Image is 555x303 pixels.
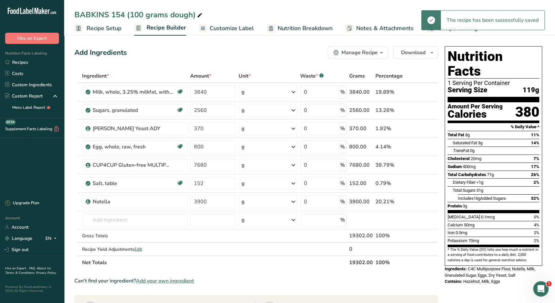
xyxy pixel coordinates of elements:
[534,215,539,219] span: 0%
[82,214,188,226] input: Add Ingredient
[534,230,539,235] span: 2%
[481,215,495,219] span: 0.1mcg
[471,156,481,161] span: 20mg
[81,256,348,269] th: Net Totals
[531,196,539,201] span: 32%
[470,148,475,153] span: 0g
[190,72,211,80] span: Amount
[463,164,475,169] span: 400mg
[349,161,373,169] div: 7680.00
[74,277,438,285] div: Can't find your ingredient?
[29,266,37,271] a: FAQ .
[487,172,494,177] span: 71g
[468,238,479,243] span: 70mg
[478,140,483,145] span: 3g
[531,132,539,137] span: 11%
[241,180,245,187] div: g
[82,72,109,80] span: Ingredient
[341,49,378,56] div: Manage Recipe
[345,21,414,36] a: Notes & Attachments
[401,49,425,56] span: Download
[465,132,470,137] span: 8g
[93,88,173,96] div: Milk, whole, 3.25% milkfat, without added vitamin A and [MEDICAL_DATA]
[74,47,127,58] div: Add Ingredients
[241,216,245,224] div: g
[5,266,51,275] a: About Us .
[356,24,414,33] span: Notes & Attachments
[448,110,503,119] div: Calories
[534,238,539,243] span: 2%
[5,33,59,44] button: Hire an Expert
[199,21,254,36] a: Customize Label
[531,172,539,177] span: 26%
[453,180,475,185] span: Dietary Fiber
[448,156,470,161] span: Cholesterol
[349,245,373,253] div: 0
[5,93,43,99] div: Custom Report
[147,23,186,32] span: Recipe Builder
[349,125,373,132] div: 370.00
[349,72,365,80] span: Grams
[36,271,56,275] a: Privacy Policy
[5,285,59,293] div: Powered By FoodLabelMaker © 2025 All Rights Reserved
[375,106,408,114] div: 13.26%
[134,246,142,252] span: Edit
[476,188,483,193] span: 31g
[241,198,245,206] div: g
[374,256,409,269] th: 100%
[241,88,245,96] div: g
[267,21,332,36] a: Nutrition Breakdown
[74,21,122,36] a: Recipe Setup
[241,106,245,114] div: g
[445,266,535,278] span: C4C Multipurpose Flour, Nutella, Milk, Granulated Sugar, Eggs, Dry Yeast, Salt
[375,72,403,80] span: Percentage
[448,104,503,110] div: Amount Per Serving
[134,21,186,36] a: Recipe Builder
[349,180,373,187] div: 152.00
[93,143,173,151] div: Egg, whole, raw, fresh
[448,172,486,177] span: Total Carbohydrates
[448,80,539,86] div: 1 Serving Per Container
[531,140,539,145] span: 14%
[328,46,388,59] button: Manage Recipe
[375,88,408,96] div: 19.89%
[74,9,204,21] div: BABKINS 154 (100 grams dough)
[349,88,373,96] div: 3840.00
[239,72,251,80] span: Unit
[5,271,36,275] a: Terms & Conditions .
[241,161,245,169] div: g
[448,86,487,94] span: Serving Size
[453,188,475,193] span: Total Sugars
[448,132,464,137] span: Total Fat
[456,230,467,235] span: 0.5mg
[393,46,438,59] button: Download
[241,143,245,151] div: g
[349,232,373,240] div: 19302.00
[241,125,245,132] div: g
[278,24,332,33] span: Nutrition Breakdown
[348,256,374,269] th: 19302.00
[375,125,408,132] div: 1.92%
[349,106,373,114] div: 2560.00
[93,180,173,187] div: Salt, table
[445,266,467,271] span: Ingredients:
[445,279,462,284] span: Contains:
[448,230,455,235] span: Iron
[5,233,32,244] a: Language
[375,143,408,151] div: 4.14%
[93,106,173,114] div: Sugars, granulated
[5,266,28,271] a: Hire an Expert .
[533,281,549,297] iframe: Intercom live chat
[453,148,469,153] span: Fat
[448,223,463,227] span: Calcium
[5,200,39,206] div: Upgrade Plan
[375,161,408,169] div: 39.79%
[534,156,539,161] span: 7%
[349,143,373,151] div: 800.00
[349,198,373,206] div: 3900.00
[463,204,467,208] span: 3g
[448,164,462,169] span: Sodium
[523,86,539,94] span: 119g
[93,198,173,206] div: Nutella
[441,11,544,30] div: The recipe has been successfully saved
